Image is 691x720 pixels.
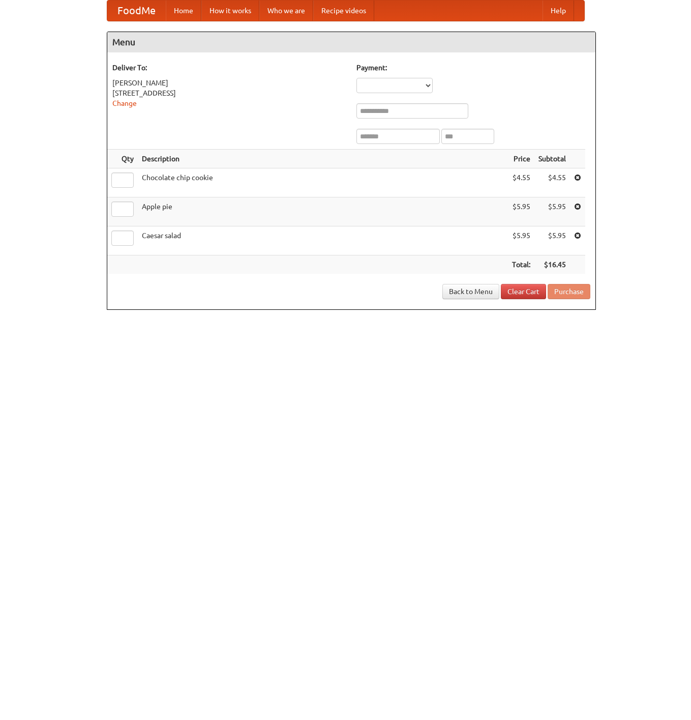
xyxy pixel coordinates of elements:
[112,78,346,88] div: [PERSON_NAME]
[548,284,590,299] button: Purchase
[112,63,346,73] h5: Deliver To:
[138,226,508,255] td: Caesar salad
[107,1,166,21] a: FoodMe
[138,150,508,168] th: Description
[534,150,570,168] th: Subtotal
[259,1,313,21] a: Who we are
[138,168,508,197] td: Chocolate chip cookie
[534,168,570,197] td: $4.55
[138,197,508,226] td: Apple pie
[508,226,534,255] td: $5.95
[534,226,570,255] td: $5.95
[442,284,499,299] a: Back to Menu
[107,150,138,168] th: Qty
[508,197,534,226] td: $5.95
[356,63,590,73] h5: Payment:
[508,150,534,168] th: Price
[112,88,346,98] div: [STREET_ADDRESS]
[501,284,546,299] a: Clear Cart
[508,168,534,197] td: $4.55
[313,1,374,21] a: Recipe videos
[534,197,570,226] td: $5.95
[201,1,259,21] a: How it works
[166,1,201,21] a: Home
[508,255,534,274] th: Total:
[107,32,595,52] h4: Menu
[112,99,137,107] a: Change
[534,255,570,274] th: $16.45
[543,1,574,21] a: Help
